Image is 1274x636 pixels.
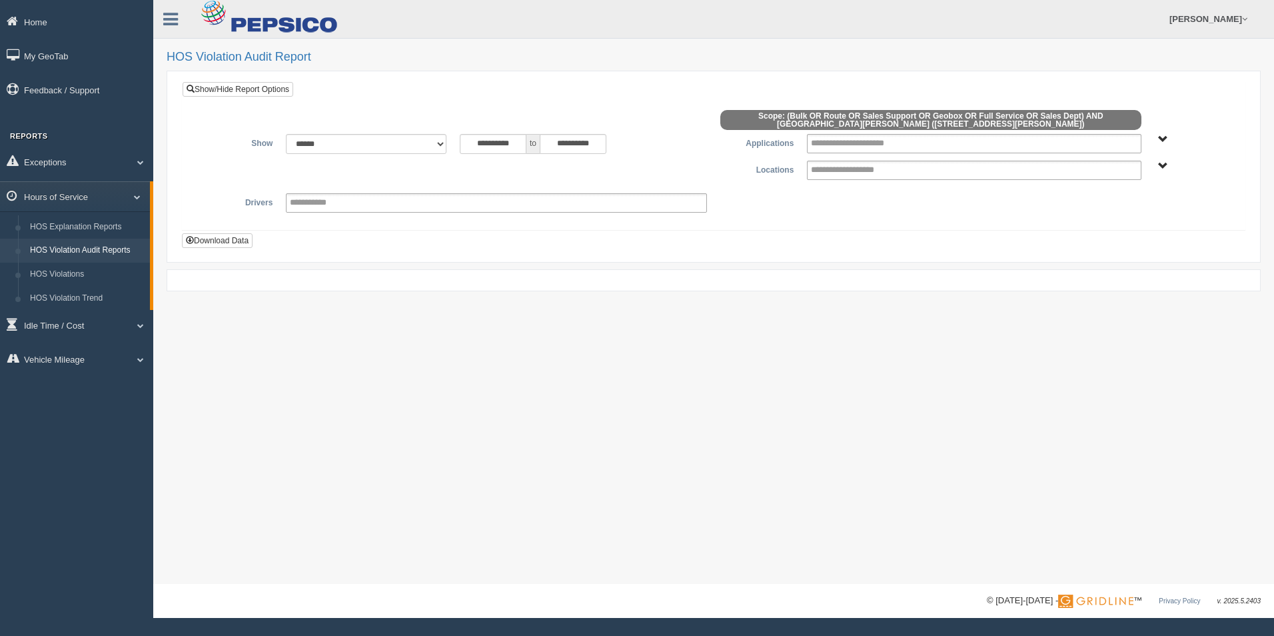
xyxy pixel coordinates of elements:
[193,193,279,209] label: Drivers
[720,110,1141,130] span: Scope: (Bulk OR Route OR Sales Support OR Geobox OR Full Service OR Sales Dept) AND [GEOGRAPHIC_D...
[987,594,1261,608] div: © [DATE]-[DATE] - ™
[526,134,540,154] span: to
[714,161,800,177] label: Locations
[167,51,1261,64] h2: HOS Violation Audit Report
[24,239,150,263] a: HOS Violation Audit Reports
[1058,595,1133,608] img: Gridline
[24,215,150,239] a: HOS Explanation Reports
[24,287,150,311] a: HOS Violation Trend
[714,134,800,150] label: Applications
[182,233,253,248] button: Download Data
[1217,597,1261,605] span: v. 2025.5.2403
[193,134,279,150] label: Show
[24,263,150,287] a: HOS Violations
[183,82,293,97] a: Show/Hide Report Options
[1159,597,1200,605] a: Privacy Policy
